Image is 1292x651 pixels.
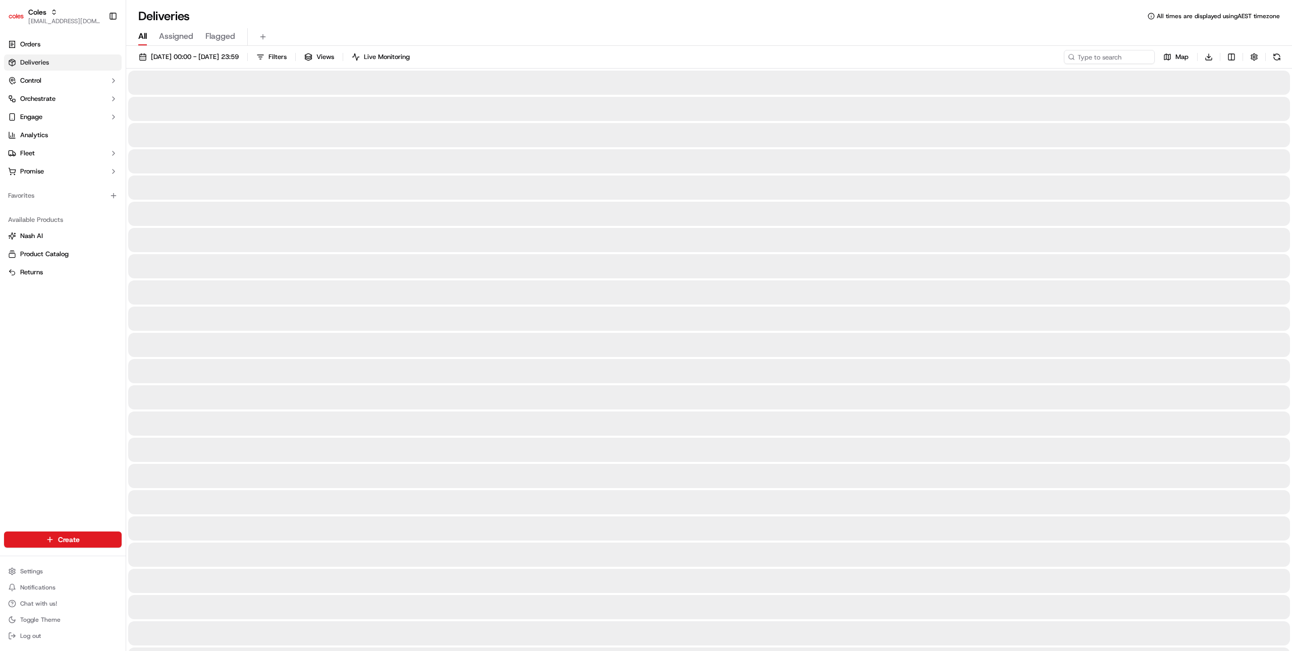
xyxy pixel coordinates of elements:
[20,167,44,176] span: Promise
[347,50,414,64] button: Live Monitoring
[20,268,43,277] span: Returns
[4,91,122,107] button: Orchestrate
[159,30,193,42] span: Assigned
[4,580,122,595] button: Notifications
[4,564,122,578] button: Settings
[58,535,80,545] span: Create
[8,8,24,24] img: Coles
[4,36,122,52] a: Orders
[4,145,122,161] button: Fleet
[4,4,104,28] button: ColesColes[EMAIL_ADDRESS][DOMAIN_NAME]
[1157,12,1280,20] span: All times are displayed using AEST timezone
[20,40,40,49] span: Orders
[4,109,122,125] button: Engage
[20,583,56,591] span: Notifications
[20,94,56,103] span: Orchestrate
[316,52,334,62] span: Views
[4,531,122,548] button: Create
[300,50,339,64] button: Views
[4,629,122,643] button: Log out
[20,632,41,640] span: Log out
[4,127,122,143] a: Analytics
[20,149,35,158] span: Fleet
[4,597,122,611] button: Chat with us!
[364,52,410,62] span: Live Monitoring
[4,613,122,627] button: Toggle Theme
[4,264,122,280] button: Returns
[20,616,61,624] span: Toggle Theme
[20,567,43,575] span: Settings
[28,17,100,25] button: [EMAIL_ADDRESS][DOMAIN_NAME]
[8,250,118,259] a: Product Catalog
[8,231,118,241] a: Nash AI
[138,8,190,24] h1: Deliveries
[20,58,49,67] span: Deliveries
[20,131,48,140] span: Analytics
[4,163,122,180] button: Promise
[4,228,122,244] button: Nash AI
[252,50,291,64] button: Filters
[1270,50,1284,64] button: Refresh
[268,52,287,62] span: Filters
[4,246,122,262] button: Product Catalog
[205,30,235,42] span: Flagged
[20,231,43,241] span: Nash AI
[151,52,239,62] span: [DATE] 00:00 - [DATE] 23:59
[4,73,122,89] button: Control
[1064,50,1155,64] input: Type to search
[20,76,41,85] span: Control
[1175,52,1189,62] span: Map
[134,50,243,64] button: [DATE] 00:00 - [DATE] 23:59
[20,112,42,122] span: Engage
[20,600,57,608] span: Chat with us!
[4,54,122,71] a: Deliveries
[4,212,122,228] div: Available Products
[1159,50,1193,64] button: Map
[138,30,147,42] span: All
[8,268,118,277] a: Returns
[4,188,122,204] div: Favorites
[20,250,69,259] span: Product Catalog
[28,7,46,17] button: Coles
